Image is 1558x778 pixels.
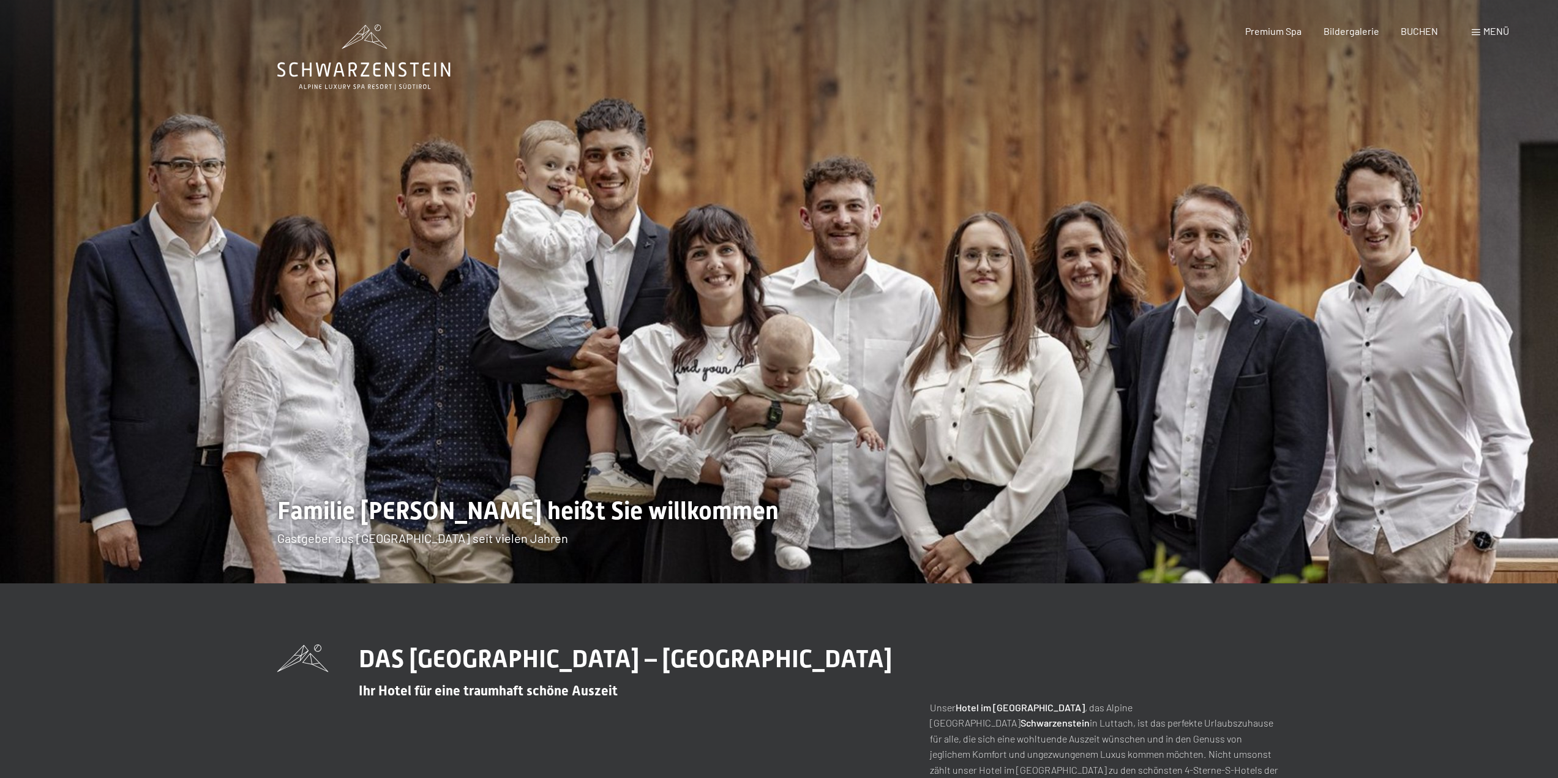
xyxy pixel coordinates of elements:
span: Gastgeber aus [GEOGRAPHIC_DATA] seit vielen Jahren [277,531,568,545]
strong: Hotel im [GEOGRAPHIC_DATA] [956,701,1085,713]
span: DAS [GEOGRAPHIC_DATA] – [GEOGRAPHIC_DATA] [359,645,892,673]
a: Bildergalerie [1324,25,1379,37]
strong: Schwarzenstein [1021,717,1090,728]
span: Ihr Hotel für eine traumhaft schöne Auszeit [359,683,618,698]
a: BUCHEN [1401,25,1438,37]
span: Familie [PERSON_NAME] heißt Sie willkommen [277,496,779,525]
span: Menü [1483,25,1509,37]
a: Premium Spa [1245,25,1301,37]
